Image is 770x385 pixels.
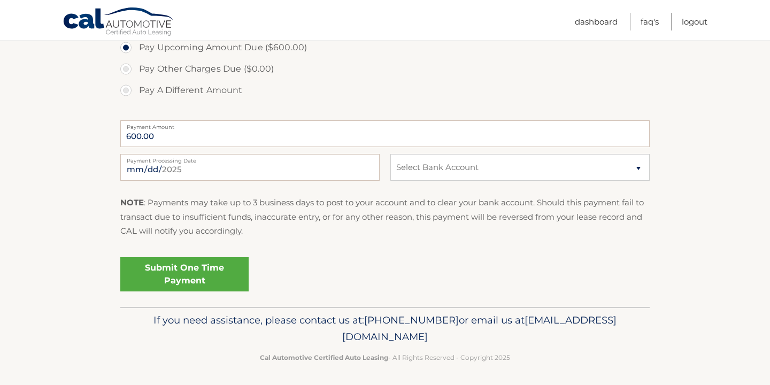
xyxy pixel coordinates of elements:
a: Logout [682,13,707,30]
label: Payment Processing Date [120,154,380,163]
a: Cal Automotive [63,7,175,38]
input: Payment Amount [120,120,650,147]
p: If you need assistance, please contact us at: or email us at [127,312,643,346]
a: FAQ's [641,13,659,30]
p: : Payments may take up to 3 business days to post to your account and to clear your bank account.... [120,196,650,238]
strong: NOTE [120,197,144,207]
input: Payment Date [120,154,380,181]
a: Submit One Time Payment [120,257,249,291]
p: - All Rights Reserved - Copyright 2025 [127,352,643,363]
span: [PHONE_NUMBER] [364,314,459,326]
strong: Cal Automotive Certified Auto Leasing [260,353,388,361]
label: Pay A Different Amount [120,80,650,101]
label: Payment Amount [120,120,650,129]
label: Pay Other Charges Due ($0.00) [120,58,650,80]
label: Pay Upcoming Amount Due ($600.00) [120,37,650,58]
a: Dashboard [575,13,618,30]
